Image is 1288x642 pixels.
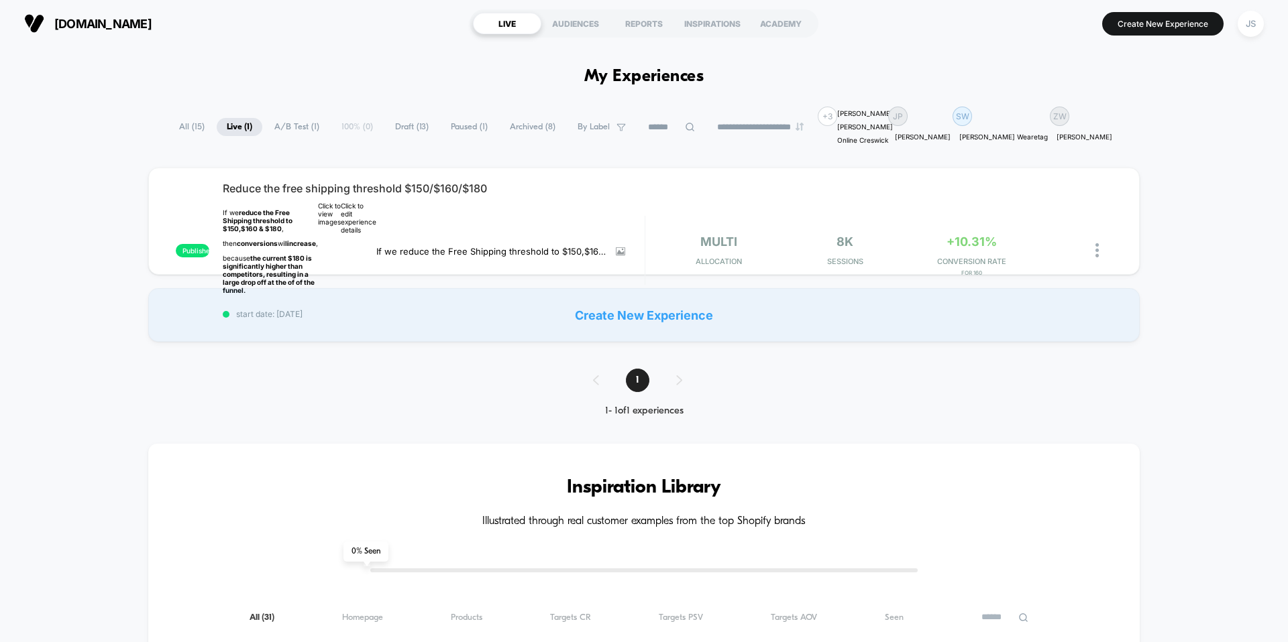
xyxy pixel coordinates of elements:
p: [PERSON_NAME] [895,133,951,141]
strong: increase [287,239,316,247]
p: then will , [223,239,318,247]
span: 8k [837,235,853,249]
span: Homepage [342,613,383,623]
p: ZW [1053,111,1067,121]
div: 1 - 1 of 1 experiences [580,405,709,417]
span: All [250,613,274,623]
img: end [796,123,804,131]
span: Draft ( 13 ) [385,118,439,136]
span: Targets AOV [771,613,817,623]
span: Seen [885,613,904,623]
span: A/B Test ( 1 ) [264,118,329,136]
span: ( 31 ) [262,613,274,622]
h1: My Experiences [584,67,704,86]
span: CONVERSION RATE [912,257,1031,266]
div: LIVE [473,13,541,34]
span: Targets PSV [659,613,703,623]
button: [DOMAIN_NAME] [20,13,156,34]
div: Click to view images [318,202,341,301]
span: +10.31% [947,235,997,249]
span: [DOMAIN_NAME] [54,17,152,31]
strong: conversions [237,239,278,247]
span: All ( 15 ) [169,118,215,136]
span: By Label [578,122,610,132]
span: published [176,244,209,257]
span: Allocation [696,257,742,266]
span: Products [451,613,482,623]
span: 0 % Seen [343,541,388,562]
span: multi [700,235,737,249]
h4: Illustrated through real customer examples from the top Shopify brands [189,515,1099,528]
img: close [1095,243,1099,257]
button: JS [1234,10,1268,38]
strong: reduce the Free Shipping threshold to $150,$160 & $180 [223,208,292,233]
div: + 3 [818,107,837,126]
div: INSPIRATIONS [678,13,747,34]
p: JP [893,111,903,121]
div: Create New Experience [148,288,1140,342]
span: 1 [626,369,649,392]
img: Visually logo [24,13,44,34]
div: [PERSON_NAME] [PERSON_NAME] Online Creswick [837,107,893,147]
p: because [223,254,318,294]
span: Live ( 1 ) [217,118,262,136]
p: [PERSON_NAME] Wearetag [959,133,1048,141]
p: SW [956,111,969,121]
span: for 160 [912,269,1031,276]
div: Click to edit experience details [341,202,376,301]
span: If we reduce the Free Shipping threshold to $150,$160 & $180,then conversions will increase,becau... [376,246,606,257]
span: Archived ( 8 ) [500,118,566,136]
h3: Inspiration Library [189,477,1099,499]
strong: the current $180 is significantly higher than competitors, resulting in a large drop off at the o... [223,254,315,294]
p: If we , [223,208,318,233]
button: Create New Experience [1102,12,1224,36]
div: REPORTS [610,13,678,34]
span: Sessions [786,257,905,266]
span: Targets CR [550,613,591,623]
span: Paused ( 1 ) [441,118,498,136]
span: Reduce the free shipping threshold $150/$160/$180 [223,182,645,195]
div: ACADEMY [747,13,815,34]
div: AUDIENCES [541,13,610,34]
p: [PERSON_NAME] [1057,133,1112,141]
div: JS [1238,11,1264,37]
